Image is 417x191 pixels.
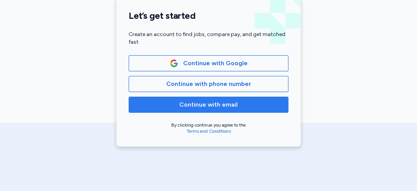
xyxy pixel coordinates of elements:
[129,10,288,21] h1: Let’s get started
[129,122,288,134] div: By clicking continue you agree to the
[129,97,288,113] button: Continue with email
[187,128,231,134] a: Terms and Conditions
[129,76,288,92] button: Continue with phone number
[129,31,288,46] div: Create an account to find jobs, compare pay, and get matched fast
[129,55,288,71] button: Google LogoContinue with Google
[179,100,238,109] span: Continue with email
[166,79,251,89] span: Continue with phone number
[183,59,248,68] span: Continue with Google
[170,59,178,68] img: Google Logo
